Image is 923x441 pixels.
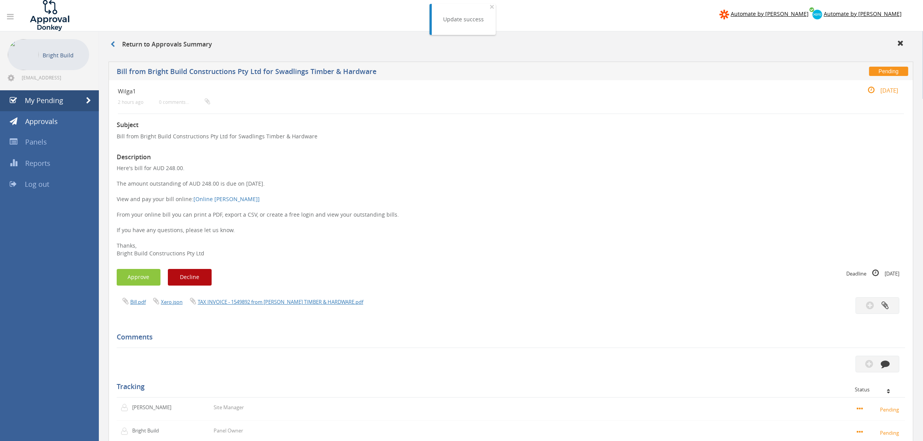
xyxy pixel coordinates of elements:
span: Automate by [PERSON_NAME] [731,10,809,17]
small: 0 comments... [159,99,210,105]
p: Panel Owner [214,427,243,434]
span: My Pending [25,96,63,105]
h5: Bill from Bright Build Constructions Pty Ltd for Swadlings Timber & Hardware [117,68,670,78]
span: Log out [25,179,49,189]
span: × [490,1,495,12]
button: Decline [168,269,212,286]
img: zapier-logomark.png [719,10,729,19]
img: user-icon.png [121,404,132,412]
span: Panels [25,137,47,146]
h4: Wilga1 [118,88,773,95]
a: [Online [PERSON_NAME]] [193,195,260,203]
a: TAX INVOICE - 1549892 from [PERSON_NAME] TIMBER & HARDWARE.pdf [198,298,363,305]
button: Approve [117,269,160,286]
p: Bright Build [43,50,85,60]
small: Pending [857,405,901,413]
span: [EMAIL_ADDRESS][DOMAIN_NAME] [22,74,88,81]
div: Status [855,387,899,392]
small: Deadline [DATE] [846,269,899,277]
h3: Description [117,154,905,161]
p: Bill from Bright Build Constructions Pty Ltd for Swadlings Timber & Hardware [117,133,905,140]
div: Update success [443,16,484,23]
span: Approvals [25,117,58,126]
h5: Tracking [117,383,899,391]
p: Bright Build [132,427,177,434]
a: Xero.json [161,298,183,305]
small: [DATE] [859,86,898,95]
small: Pending [857,428,901,437]
img: xero-logo.png [813,10,822,19]
p: [PERSON_NAME] [132,404,177,411]
small: 2 hours ago [118,99,143,105]
h3: Subject [117,122,905,129]
a: Bill.pdf [130,298,146,305]
h3: Return to Approvals Summary [110,41,212,48]
span: Pending [869,67,908,76]
p: Here's bill for AUD 248.00. The amount outstanding of AUD 248.00 is due on [DATE]. View and pay y... [117,164,905,257]
p: Site Manager [214,404,244,411]
img: user-icon.png [121,427,132,435]
span: Reports [25,158,50,168]
h5: Comments [117,333,899,341]
span: Automate by [PERSON_NAME] [824,10,902,17]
